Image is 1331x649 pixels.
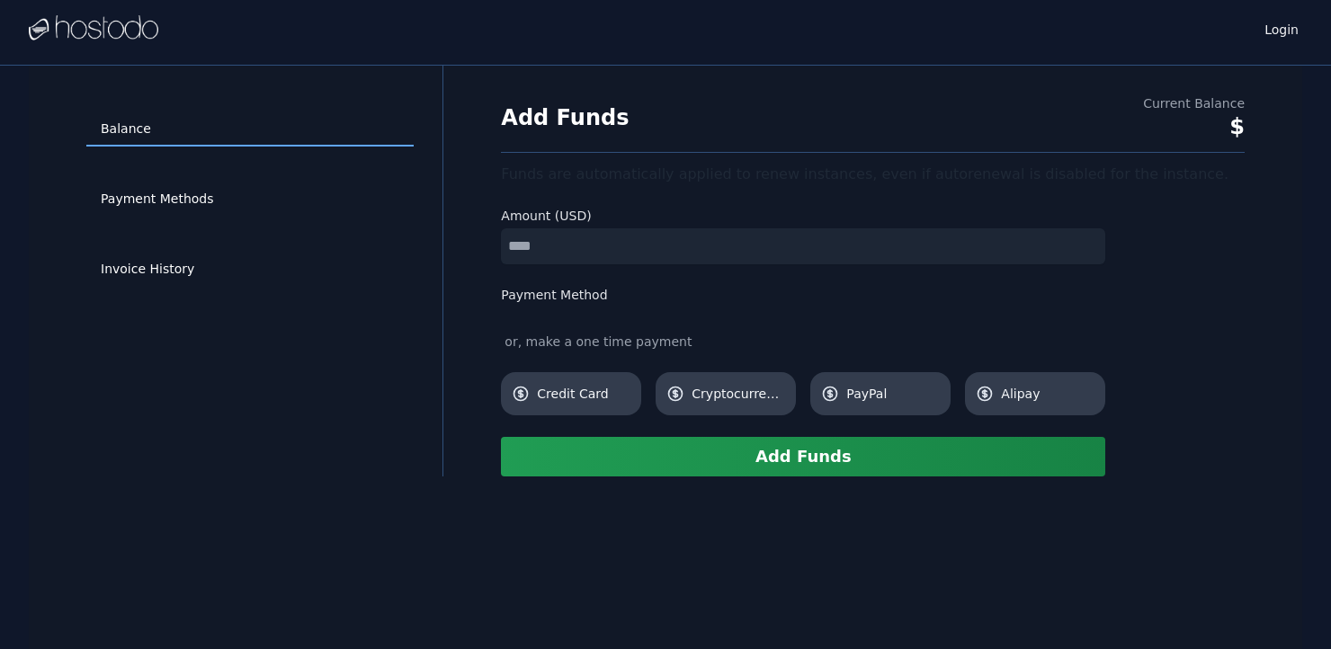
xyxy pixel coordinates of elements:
[692,385,785,403] span: Cryptocurrency
[501,286,1105,304] label: Payment Method
[537,385,630,403] span: Credit Card
[1143,112,1245,141] div: $
[501,437,1105,476] button: Add Funds
[29,15,158,42] img: Logo
[501,333,1105,351] div: or, make a one time payment
[86,182,414,217] a: Payment Methods
[846,385,940,403] span: PayPal
[86,253,414,287] a: Invoice History
[86,112,414,147] a: Balance
[501,207,1105,225] label: Amount (USD)
[501,164,1245,185] div: Funds are automatically applied to renew instances, even if autorenewal is disabled for the insta...
[1261,17,1302,39] a: Login
[501,103,629,132] h1: Add Funds
[1001,385,1094,403] span: Alipay
[1143,94,1245,112] div: Current Balance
